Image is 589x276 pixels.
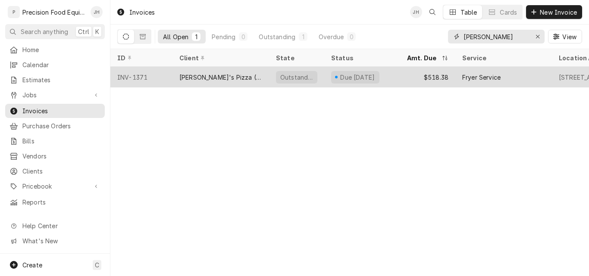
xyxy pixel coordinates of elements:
div: 0 [241,32,246,41]
div: 1 [194,32,199,41]
a: Calendar [5,58,105,72]
input: Keyword search [464,30,528,43]
a: Go to Help Center [5,219,105,233]
div: P [8,6,20,18]
a: Go to What's New [5,234,105,248]
button: Search anythingCtrlK [5,24,105,39]
a: Go to Jobs [5,88,105,102]
span: What's New [22,236,100,245]
div: Table [461,8,477,17]
a: Invoices [5,104,105,118]
div: Cards [500,8,517,17]
span: Calendar [22,60,100,69]
div: Jason Hertel's Avatar [410,6,422,18]
span: View [561,32,578,41]
div: INV-1371 [110,67,172,87]
div: Due [DATE] [339,73,376,82]
div: Outstanding [259,32,295,41]
span: Vendors [22,152,100,161]
span: Jobs [22,90,88,99]
span: Reports [22,198,100,207]
div: 0 [349,32,354,41]
span: Create [22,261,42,269]
div: State [276,53,317,62]
span: Pricebook [22,182,88,191]
div: 1 [301,32,306,41]
div: Service [462,53,543,62]
span: Purchase Orders [22,121,100,130]
span: Invoices [22,106,100,115]
div: ID [117,53,164,62]
div: [PERSON_NAME]'s Pizza (Ahwatukee) [179,73,262,82]
a: Estimates [5,73,105,87]
a: Vendors [5,149,105,163]
div: Pending [212,32,235,41]
span: Home [22,45,100,54]
span: Ctrl [78,27,89,36]
div: Jason Hertel's Avatar [91,6,103,18]
div: Precision Food Equipment LLC [22,8,86,17]
div: JH [91,6,103,18]
span: New Invoice [538,8,579,17]
div: Overdue [319,32,344,41]
div: All Open [163,32,188,41]
span: Estimates [22,75,100,84]
button: New Invoice [526,5,582,19]
span: Clients [22,167,100,176]
a: Purchase Orders [5,119,105,133]
span: K [95,27,99,36]
span: Search anything [21,27,68,36]
div: Amt. Due [407,53,440,62]
span: C [95,260,99,270]
a: Bills [5,134,105,148]
a: Go to Pricebook [5,179,105,193]
span: Bills [22,136,100,146]
div: Fryer Service [462,73,501,82]
div: JH [410,6,422,18]
div: Status [331,53,392,62]
button: View [548,30,582,43]
div: Client [179,53,260,62]
div: Outstanding [279,73,314,82]
a: Home [5,43,105,57]
a: Clients [5,164,105,178]
a: Reports [5,195,105,209]
div: $518.38 [400,67,455,87]
button: Open search [426,5,439,19]
span: Help Center [22,221,100,230]
button: Erase input [531,30,545,43]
